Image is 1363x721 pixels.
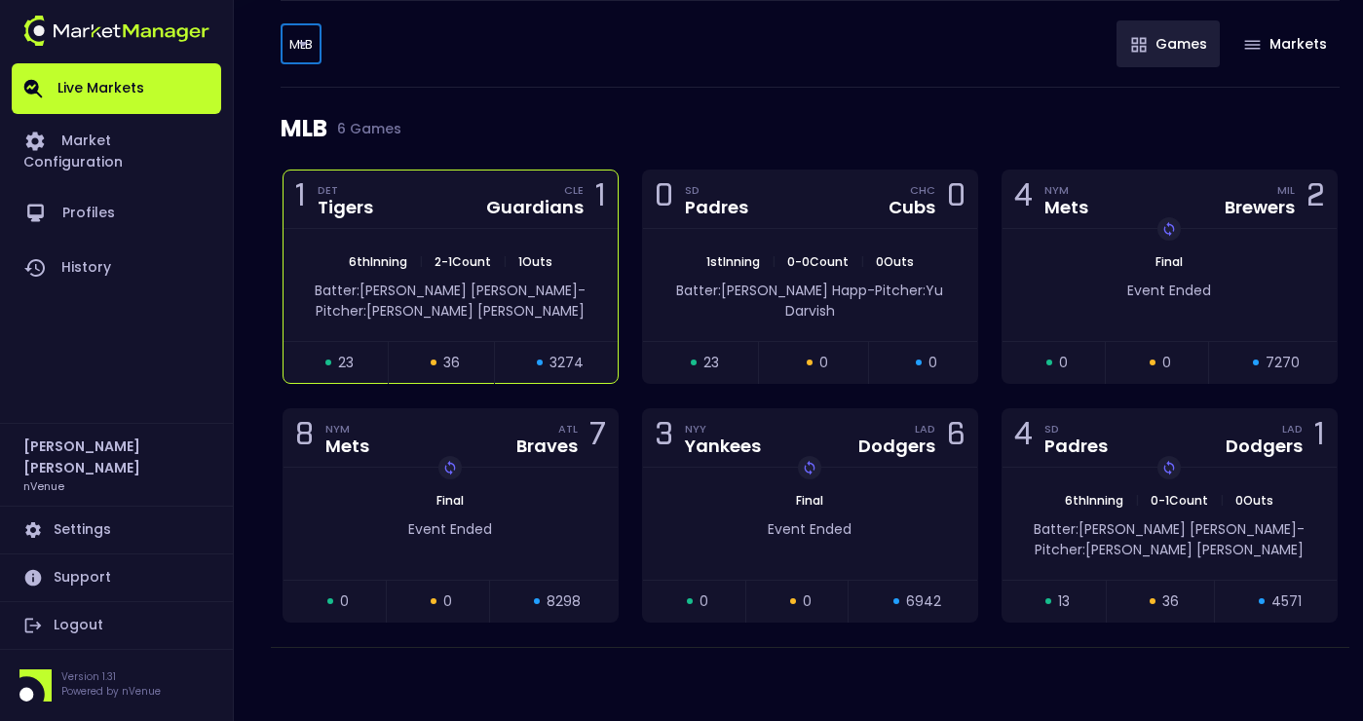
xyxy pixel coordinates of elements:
div: Version 1.31Powered by nVenue [12,669,221,702]
div: Yankees [685,437,761,455]
div: Brewers [1225,199,1295,216]
div: Braves [516,437,578,455]
div: NYY [685,421,761,436]
div: Dodgers [858,437,935,455]
div: 3 [655,420,673,456]
span: 0 [1059,353,1068,373]
div: CLE [564,182,584,198]
span: 6th Inning [343,253,413,270]
div: 2 [1306,181,1325,217]
span: Final [790,492,829,509]
img: gameIcon [1131,37,1147,53]
div: BAS - All [281,24,322,64]
div: SD [1044,421,1108,436]
button: Games [1117,20,1220,67]
span: 0 [928,353,937,373]
div: Tigers [318,199,373,216]
p: Powered by nVenue [61,684,161,699]
span: 4571 [1271,591,1302,612]
span: Event Ended [408,519,492,539]
img: logo [23,16,209,46]
p: Version 1.31 [61,669,161,684]
h3: nVenue [23,478,64,493]
span: 0 [340,591,349,612]
span: 0 [1162,353,1171,373]
button: Markets [1230,20,1340,67]
span: 13 [1058,591,1070,612]
span: | [413,253,429,270]
span: 7270 [1266,353,1300,373]
span: | [854,253,870,270]
div: DET [318,182,373,198]
span: 0 Outs [870,253,920,270]
span: 6 Games [327,121,401,136]
span: 0 [803,591,812,612]
span: Pitcher: [PERSON_NAME] [PERSON_NAME] [1035,540,1304,559]
span: 2 - 1 Count [429,253,497,270]
div: LAD [1282,421,1303,436]
a: History [12,241,221,295]
span: 0 - 1 Count [1145,492,1214,509]
span: 0 [700,591,708,612]
div: 0 [655,181,673,217]
span: 0 - 0 Count [781,253,854,270]
span: 0 [819,353,828,373]
div: Dodgers [1226,437,1303,455]
span: | [1129,492,1145,509]
div: 1 [595,181,606,217]
div: Guardians [486,199,584,216]
div: Padres [1044,437,1108,455]
span: | [766,253,781,270]
div: 1 [1314,420,1325,456]
img: replayImg [1161,460,1177,475]
span: 6th Inning [1059,492,1129,509]
span: - [867,281,875,300]
span: 23 [338,353,354,373]
span: 36 [443,353,460,373]
div: 1 [295,181,306,217]
span: Batter: [PERSON_NAME] Happ [676,281,867,300]
span: Event Ended [768,519,852,539]
div: Mets [325,437,369,455]
span: Final [1150,253,1189,270]
span: Final [431,492,470,509]
span: 23 [703,353,719,373]
span: | [1214,492,1230,509]
div: Cubs [889,199,935,216]
span: 36 [1162,591,1179,612]
a: Settings [12,507,221,553]
span: 8298 [547,591,581,612]
span: 1 Outs [512,253,558,270]
div: Mets [1044,199,1088,216]
span: - [1297,519,1305,539]
span: 0 [443,591,452,612]
span: Pitcher: [PERSON_NAME] [PERSON_NAME] [316,301,585,321]
a: Logout [12,602,221,649]
img: replayImg [802,460,817,475]
div: MIL [1277,182,1295,198]
a: Market Configuration [12,114,221,186]
h2: [PERSON_NAME] [PERSON_NAME] [23,436,209,478]
span: 1st Inning [700,253,766,270]
div: MLB [281,88,1340,170]
div: 4 [1014,181,1033,217]
div: 7 [589,420,606,456]
div: LAD [915,421,935,436]
img: replayImg [1161,221,1177,237]
div: Padres [685,199,748,216]
div: 6 [947,420,965,456]
div: 8 [295,420,314,456]
img: gameIcon [1244,40,1261,50]
span: 6942 [906,591,941,612]
div: NYM [1044,182,1088,198]
span: | [497,253,512,270]
span: 0 Outs [1230,492,1279,509]
a: Support [12,554,221,601]
span: Batter: [PERSON_NAME] [PERSON_NAME] [1034,519,1297,539]
span: Batter: [PERSON_NAME] [PERSON_NAME] [315,281,578,300]
div: NYM [325,421,369,436]
img: replayImg [442,460,458,475]
div: ATL [558,421,578,436]
span: 3274 [549,353,584,373]
span: Event Ended [1127,281,1211,300]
